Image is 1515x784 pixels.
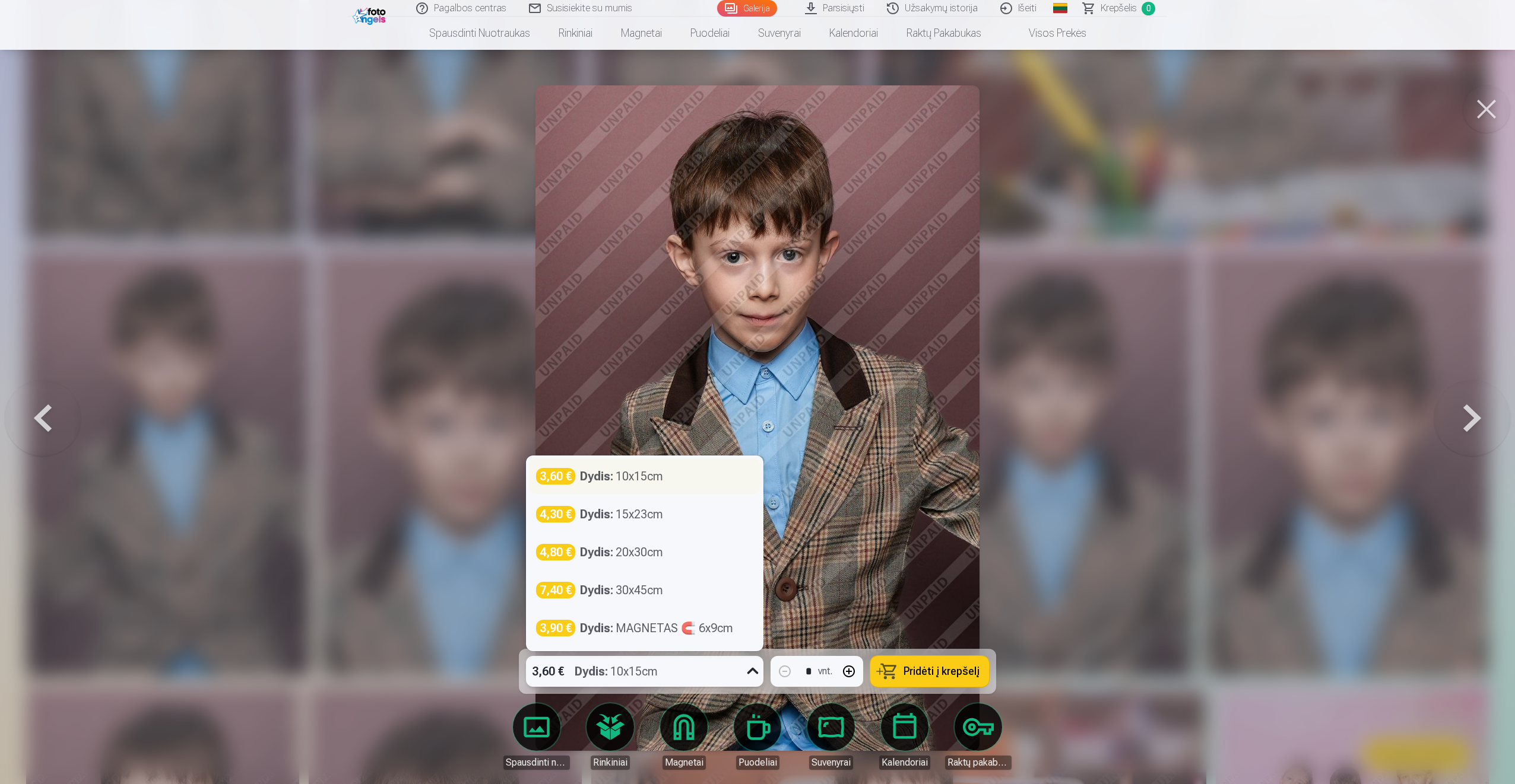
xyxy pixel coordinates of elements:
[580,468,613,485] strong: Dydis :
[663,756,706,770] div: Magnetai
[1101,1,1137,15] span: Krepšelis
[607,17,676,50] a: Magnetai
[815,17,892,50] a: Kalendoriai
[591,756,630,770] div: Rinkiniai
[536,620,575,636] div: 3,90 €
[580,620,613,636] strong: Dydis :
[536,468,575,485] div: 3,60 €
[580,582,613,598] strong: Dydis :
[809,756,853,770] div: Suvenyrai
[580,468,663,485] div: 10x15cm
[580,506,613,522] strong: Dydis :
[676,17,744,50] a: Puodeliai
[996,17,1101,50] a: Visos prekės
[904,666,980,677] span: Pridėti į krepšelį
[892,17,996,50] a: Raktų pakabukas
[651,703,717,770] a: Magnetai
[580,620,733,636] div: MAGNETAS 🧲 6x9cm
[580,582,663,598] div: 30x45cm
[871,703,938,770] a: Kalendoriai
[575,656,658,687] div: 10x15cm
[798,703,864,770] a: Suvenyrai
[536,582,575,598] div: 7,40 €
[580,506,663,522] div: 15x23cm
[945,756,1012,770] div: Raktų pakabukas
[536,544,575,560] div: 4,80 €
[744,17,815,50] a: Suvenyrai
[536,506,575,522] div: 4,30 €
[415,17,544,50] a: Spausdinti nuotraukas
[544,17,607,50] a: Rinkiniai
[577,703,644,770] a: Rinkiniai
[818,664,832,678] div: vnt.
[724,703,791,770] a: Puodeliai
[580,544,663,560] div: 20x30cm
[503,756,570,770] div: Spausdinti nuotraukas
[870,656,989,687] button: Pridėti į krepšelį
[526,656,570,687] div: 3,60 €
[736,756,779,770] div: Puodeliai
[879,756,930,770] div: Kalendoriai
[945,703,1012,770] a: Raktų pakabukas
[575,663,608,680] strong: Dydis :
[503,703,570,770] a: Spausdinti nuotraukas
[1142,2,1155,15] span: 0
[353,5,389,25] img: /fa5
[580,544,613,560] strong: Dydis :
